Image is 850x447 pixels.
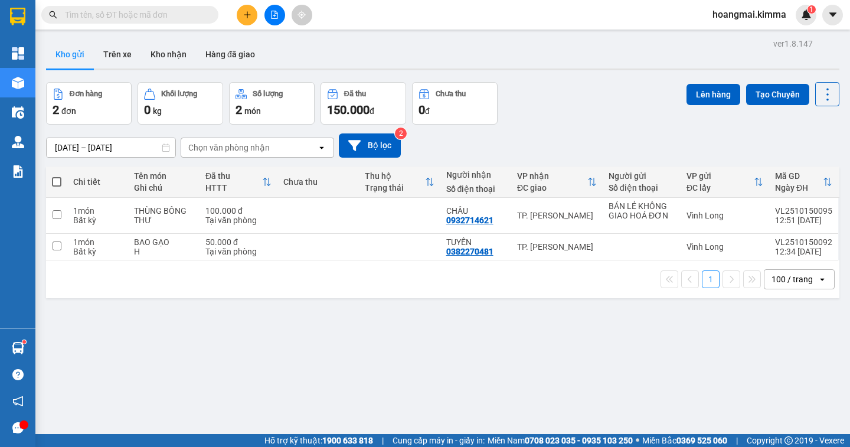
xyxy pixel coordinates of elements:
[801,9,812,20] img: icon-new-feature
[775,206,832,216] div: VL2510150095
[65,8,204,21] input: Tìm tên, số ĐT hoặc mã đơn
[12,165,24,178] img: solution-icon
[73,237,122,247] div: 1 món
[511,167,603,198] th: Toggle SortBy
[12,342,24,354] img: warehouse-icon
[525,436,633,445] strong: 0708 023 035 - 0935 103 250
[775,171,823,181] div: Mã GD
[134,206,194,216] div: THÙNG BÔNG
[703,7,796,22] span: hoangmai.kimma
[702,270,720,288] button: 1
[807,5,816,14] sup: 1
[395,128,407,139] sup: 2
[322,436,373,445] strong: 1900 633 818
[446,206,505,216] div: CHÂU
[73,216,122,225] div: Bất kỳ
[517,171,587,181] div: VP nhận
[686,84,740,105] button: Lên hàng
[681,167,769,198] th: Toggle SortBy
[517,242,597,252] div: TP. [PERSON_NAME]
[446,216,493,225] div: 0932714621
[205,206,272,216] div: 100.000 đ
[200,167,277,198] th: Toggle SortBy
[264,5,285,25] button: file-add
[609,201,675,220] div: BÁN LẺ KHÔNG GIAO HOÁ ĐƠN
[61,106,76,116] span: đơn
[10,8,25,25] img: logo-vxr
[769,167,838,198] th: Toggle SortBy
[196,40,264,68] button: Hàng đã giao
[134,183,194,192] div: Ghi chú
[642,434,727,447] span: Miền Bắc
[365,171,425,181] div: Thu hộ
[46,82,132,125] button: Đơn hàng2đơn
[822,5,843,25] button: caret-down
[773,37,813,50] div: ver 1.8.147
[775,237,832,247] div: VL2510150092
[47,138,175,157] input: Select a date range.
[12,47,24,60] img: dashboard-icon
[784,436,793,445] span: copyright
[609,171,675,181] div: Người gửi
[94,40,141,68] button: Trên xe
[425,106,430,116] span: đ
[12,396,24,407] span: notification
[676,436,727,445] strong: 0369 525 060
[321,82,406,125] button: Đã thu150.000đ
[775,183,823,192] div: Ngày ĐH
[138,82,223,125] button: Khối lượng0kg
[22,340,26,344] sup: 1
[517,183,587,192] div: ĐC giao
[775,247,832,256] div: 12:34 [DATE]
[134,247,194,256] div: H
[270,11,279,19] span: file-add
[12,77,24,89] img: warehouse-icon
[436,90,466,98] div: Chưa thu
[161,90,197,98] div: Khối lượng
[253,90,283,98] div: Số lượng
[446,247,493,256] div: 0382270481
[488,434,633,447] span: Miền Nam
[382,434,384,447] span: |
[134,171,194,181] div: Tên món
[775,216,832,225] div: 12:51 [DATE]
[419,103,425,117] span: 0
[205,171,262,181] div: Đã thu
[317,143,326,152] svg: open
[134,237,194,247] div: BAO GẠO
[686,183,754,192] div: ĐC lấy
[264,434,373,447] span: Hỗ trợ kỹ thuật:
[736,434,738,447] span: |
[818,275,827,284] svg: open
[134,216,194,225] div: THƯ
[144,103,151,117] span: 0
[370,106,374,116] span: đ
[244,106,261,116] span: món
[344,90,366,98] div: Đã thu
[327,103,370,117] span: 150.000
[70,90,102,98] div: Đơn hàng
[517,211,597,220] div: TP. [PERSON_NAME]
[12,422,24,433] span: message
[636,438,639,443] span: ⚪️
[393,434,485,447] span: Cung cấp máy in - giấy in:
[12,369,24,380] span: question-circle
[339,133,401,158] button: Bộ lọc
[365,183,425,192] div: Trạng thái
[229,82,315,125] button: Số lượng2món
[73,247,122,256] div: Bất kỳ
[446,170,505,180] div: Người nhận
[686,211,763,220] div: Vĩnh Long
[771,273,813,285] div: 100 / trang
[12,106,24,119] img: warehouse-icon
[205,237,272,247] div: 50.000 đ
[46,40,94,68] button: Kho gửi
[359,167,440,198] th: Toggle SortBy
[73,206,122,216] div: 1 món
[205,183,262,192] div: HTTT
[237,5,257,25] button: plus
[188,142,270,154] div: Chọn văn phòng nhận
[686,242,763,252] div: Vĩnh Long
[205,247,272,256] div: Tại văn phòng
[12,136,24,148] img: warehouse-icon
